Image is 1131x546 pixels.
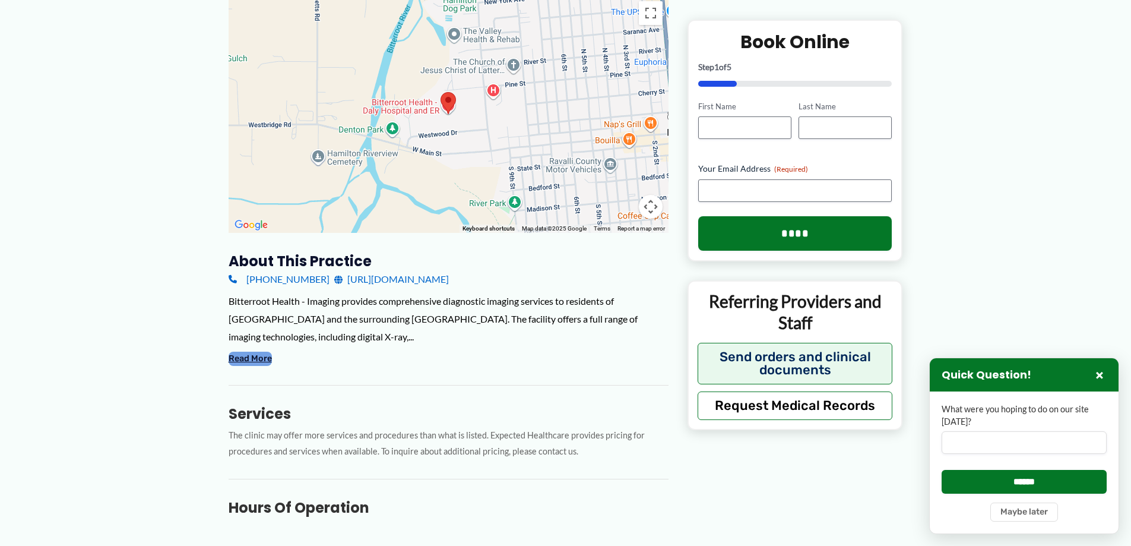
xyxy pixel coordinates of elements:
[131,70,200,78] div: Keywords by Traffic
[942,368,1031,382] h3: Quick Question!
[714,61,719,71] span: 1
[698,391,893,419] button: Request Medical Records
[229,270,330,288] a: [PHONE_NUMBER]
[19,19,28,29] img: logo_orange.svg
[229,498,669,517] h3: Hours of Operation
[229,428,669,460] p: The clinic may offer more services and procedures than what is listed. Expected Healthcare provid...
[229,352,272,366] button: Read More
[799,100,892,112] label: Last Name
[594,225,610,232] a: Terms (opens in new tab)
[33,19,58,29] div: v 4.0.25
[727,61,731,71] span: 5
[229,292,669,345] div: Bitterroot Health - Imaging provides comprehensive diagnostic imaging services to residents of [G...
[232,217,271,233] img: Google
[32,69,42,78] img: tab_domain_overview_orange.svg
[1092,368,1107,382] button: Close
[19,31,28,40] img: website_grey.svg
[698,163,892,175] label: Your Email Address
[990,503,1058,522] button: Maybe later
[942,403,1107,428] label: What were you hoping to do on our site [DATE]?
[118,69,128,78] img: tab_keywords_by_traffic_grey.svg
[698,342,893,384] button: Send orders and clinical documents
[522,225,587,232] span: Map data ©2025 Google
[334,270,449,288] a: [URL][DOMAIN_NAME]
[698,30,892,53] h2: Book Online
[45,70,106,78] div: Domain Overview
[698,62,892,71] p: Step of
[31,31,131,40] div: Domain: [DOMAIN_NAME]
[639,195,663,219] button: Map camera controls
[229,405,669,423] h3: Services
[232,217,271,233] a: Open this area in Google Maps (opens a new window)
[698,291,893,334] p: Referring Providers and Staff
[774,165,808,173] span: (Required)
[698,100,791,112] label: First Name
[229,252,669,270] h3: About this practice
[462,225,515,233] button: Keyboard shortcuts
[639,1,663,25] button: Toggle fullscreen view
[617,225,665,232] a: Report a map error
